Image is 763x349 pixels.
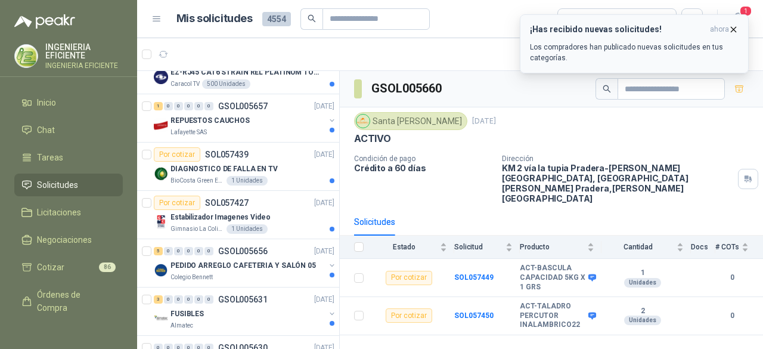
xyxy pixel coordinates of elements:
[45,43,123,60] p: INGENIERIA EFICIENTE
[170,128,207,137] p: Lafayette SAS
[154,295,163,304] div: 3
[154,70,168,84] img: Company Logo
[14,14,75,29] img: Logo peakr
[205,199,249,207] p: SOL057427
[37,261,64,274] span: Cotizar
[15,45,38,67] img: Company Logo
[715,236,763,259] th: # COTs
[137,191,339,239] a: Por cotizarSOL057427[DATE] Company LogoEstabilizador Imagenes VideoGimnasio La Colina1 Unidades
[184,247,193,255] div: 0
[14,174,123,196] a: Solicitudes
[137,143,339,191] a: Por cotizarSOL057439[DATE] Company LogoDIAGNOSTICO DE FALLA EN TVBioCosta Green Energy S.A.S1 Uni...
[154,292,337,331] a: 3 0 0 0 0 0 GSOL005631[DATE] Company LogoFUSIBLESAlmatec
[164,247,173,255] div: 0
[154,215,168,229] img: Company Logo
[154,196,200,210] div: Por cotizar
[204,102,213,110] div: 0
[710,24,729,35] span: ahora
[37,151,63,164] span: Tareas
[154,166,168,181] img: Company Logo
[603,85,611,93] span: search
[454,273,494,282] a: SOL057449
[174,102,183,110] div: 0
[218,295,268,304] p: GSOL005631
[154,99,337,137] a: 1 0 0 0 0 0 GSOL005657[DATE] Company LogoREPUESTOS CAUCHOSLafayette SAS
[45,62,123,69] p: INGENIERIA EFICIENTE
[174,247,183,255] div: 0
[164,102,173,110] div: 0
[520,236,601,259] th: Producto
[194,247,203,255] div: 0
[314,294,334,305] p: [DATE]
[14,256,123,279] a: Cotizar86
[170,260,316,271] p: PEDIDO ARREGLO CAFETERIA Y SALÓN 05
[37,96,56,109] span: Inicio
[520,243,585,251] span: Producto
[37,123,55,137] span: Chat
[354,155,492,163] p: Condición de pago
[354,132,391,145] p: ACTIVO
[371,243,438,251] span: Estado
[601,236,691,259] th: Cantidad
[739,5,752,17] span: 1
[154,247,163,255] div: 5
[154,263,168,277] img: Company Logo
[154,311,168,326] img: Company Logo
[37,178,78,192] span: Solicitudes
[356,115,370,128] img: Company Logo
[371,79,443,98] h3: GSOL005660
[14,91,123,114] a: Inicio
[170,79,200,89] p: Caracol TV
[691,236,715,259] th: Docs
[170,163,278,175] p: DIAGNOSTICO DE FALLA EN TV
[354,215,395,228] div: Solicitudes
[715,310,749,322] b: 0
[530,42,739,63] p: Los compradores han publicado nuevas solicitudes en tus categorías.
[715,243,739,251] span: # COTs
[530,24,705,35] h3: ¡Has recibido nuevas solicitudes!
[520,264,585,292] b: ACT-BASCULA CAPACIDAD 5KG X 1 GRS
[218,247,268,255] p: GSOL005656
[184,295,193,304] div: 0
[194,295,203,304] div: 0
[204,295,213,304] div: 0
[454,311,494,320] a: SOL057450
[227,224,268,234] div: 1 Unidades
[472,116,496,127] p: [DATE]
[371,236,454,259] th: Estado
[14,228,123,251] a: Negociaciones
[314,197,334,209] p: [DATE]
[314,149,334,160] p: [DATE]
[204,247,213,255] div: 0
[37,288,111,314] span: Órdenes de Compra
[386,271,432,285] div: Por cotizar
[262,12,291,26] span: 4554
[502,155,733,163] p: Dirección
[354,163,492,173] p: Crédito a 60 días
[314,246,334,257] p: [DATE]
[37,206,81,219] span: Licitaciones
[727,8,749,30] button: 1
[37,233,92,246] span: Negociaciones
[314,101,334,112] p: [DATE]
[624,278,661,288] div: Unidades
[170,308,204,320] p: FUSIBLES
[454,243,503,251] span: Solicitud
[14,119,123,141] a: Chat
[176,10,253,27] h1: Mis solicitudes
[202,79,250,89] div: 500 Unidades
[154,244,337,282] a: 5 0 0 0 0 0 GSOL005656[DATE] Company LogoPEDIDO ARREGLO CAFETERIA Y SALÓN 05Colegio Bennett
[170,115,250,126] p: REPUESTOS CAUCHOS
[601,243,674,251] span: Cantidad
[14,201,123,224] a: Licitaciones
[308,14,316,23] span: search
[170,67,319,78] p: EZ-RJ45 CAT6 STRAIN REL PLATINUM TOOLS
[14,146,123,169] a: Tareas
[154,147,200,162] div: Por cotizar
[154,102,163,110] div: 1
[170,176,224,186] p: BioCosta Green Energy S.A.S
[624,316,661,325] div: Unidades
[354,112,467,130] div: Santa [PERSON_NAME]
